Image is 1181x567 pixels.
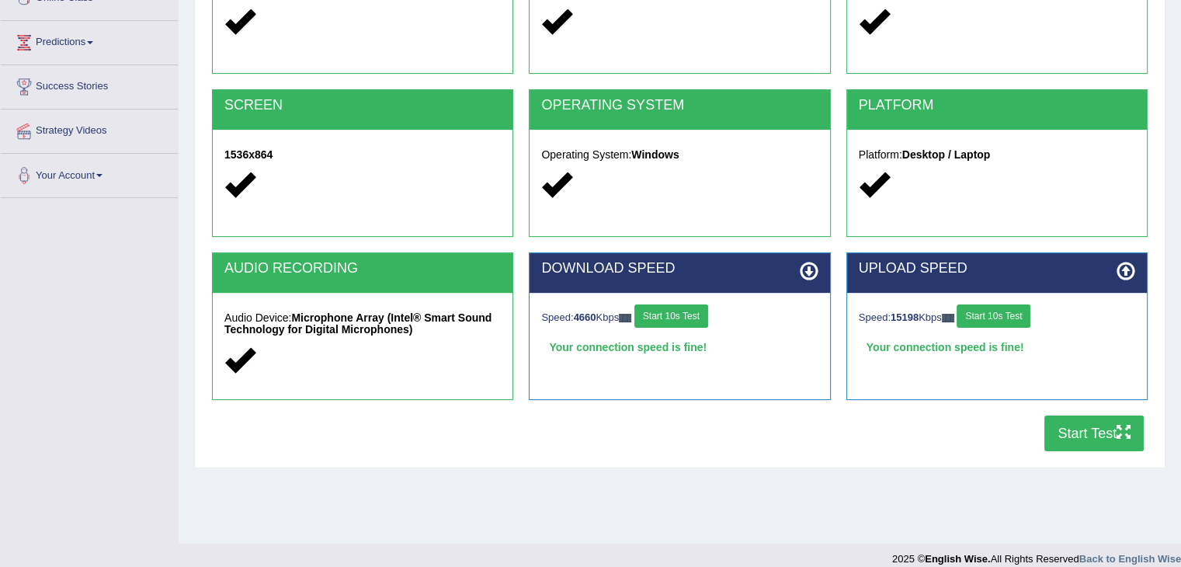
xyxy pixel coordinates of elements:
[859,304,1135,332] div: Speed: Kbps
[1,21,178,60] a: Predictions
[224,98,501,113] h2: SCREEN
[541,261,818,277] h2: DOWNLOAD SPEED
[859,261,1135,277] h2: UPLOAD SPEED
[1079,553,1181,565] a: Back to English Wise
[1044,416,1144,451] button: Start Test
[541,98,818,113] h2: OPERATING SYSTEM
[541,304,818,332] div: Speed: Kbps
[1,65,178,104] a: Success Stories
[859,149,1135,161] h5: Platform:
[541,336,818,359] div: Your connection speed is fine!
[1,154,178,193] a: Your Account
[859,336,1135,359] div: Your connection speed is fine!
[541,149,818,161] h5: Operating System:
[891,311,919,323] strong: 15198
[1,110,178,148] a: Strategy Videos
[942,314,954,322] img: ajax-loader-fb-connection.gif
[634,304,708,328] button: Start 10s Test
[902,148,991,161] strong: Desktop / Laptop
[224,312,501,336] h5: Audio Device:
[925,553,990,565] strong: English Wise.
[574,311,596,323] strong: 4660
[859,98,1135,113] h2: PLATFORM
[631,148,679,161] strong: Windows
[224,261,501,277] h2: AUDIO RECORDING
[619,314,631,322] img: ajax-loader-fb-connection.gif
[224,311,492,336] strong: Microphone Array (Intel® Smart Sound Technology for Digital Microphones)
[957,304,1030,328] button: Start 10s Test
[224,148,273,161] strong: 1536x864
[892,544,1181,566] div: 2025 © All Rights Reserved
